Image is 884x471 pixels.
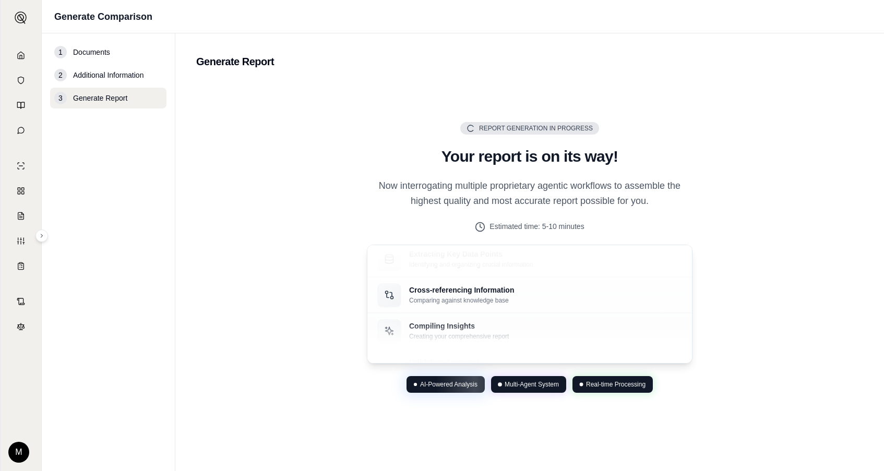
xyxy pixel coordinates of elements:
a: Claim Coverage [3,204,39,227]
h1: Generate Comparison [54,9,152,24]
a: Policy Comparisons [3,179,39,202]
button: Expand sidebar [35,230,48,242]
span: Report Generation in Progress [479,124,593,132]
a: Contract Analysis [3,290,39,313]
div: 1 [54,46,67,58]
a: Custom Report [3,230,39,252]
a: Home [3,44,39,67]
p: Compiling Insights [409,321,509,332]
p: Extracting Key Data Points [409,249,533,260]
a: Coverage Table [3,255,39,277]
span: Multi-Agent System [505,380,559,389]
span: Documents [73,47,110,57]
p: Now interrogating multiple proprietary agentic workflows to assemble the highest quality and most... [367,178,692,209]
p: Validating Accuracy [409,357,513,368]
span: Generate Report [73,93,127,103]
p: Identifying and organizing crucial information [409,261,533,269]
a: Chat [3,119,39,142]
a: Legal Search Engine [3,315,39,338]
a: Single Policy [3,154,39,177]
a: Documents Vault [3,69,39,92]
a: Prompt Library [3,94,39,117]
div: 3 [54,92,67,104]
img: Expand sidebar [15,11,27,24]
span: Estimated time: 5-10 minutes [489,221,584,232]
h2: Your report is on its way! [367,147,692,166]
h2: Generate Report [196,54,863,69]
button: Expand sidebar [10,7,31,28]
p: Comparing against knowledge base [409,297,514,305]
div: M [8,442,29,463]
p: Cross-referencing Information [409,285,514,296]
span: AI-Powered Analysis [420,380,477,389]
p: Creating your comprehensive report [409,333,509,341]
div: 2 [54,69,67,81]
span: Additional Information [73,70,144,80]
span: Real-time Processing [586,380,646,389]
